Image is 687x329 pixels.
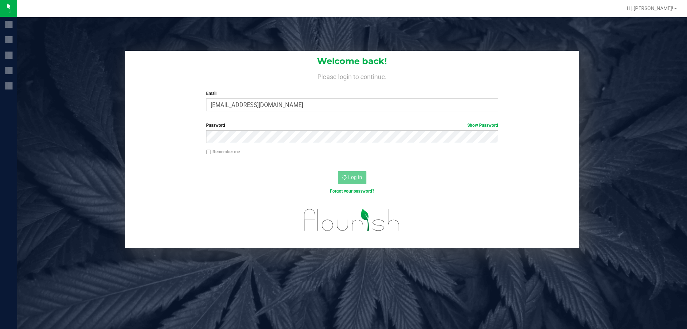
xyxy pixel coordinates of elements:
[467,123,498,128] a: Show Password
[125,72,579,80] h4: Please login to continue.
[627,5,673,11] span: Hi, [PERSON_NAME]!
[330,189,374,194] a: Forgot your password?
[206,149,240,155] label: Remember me
[295,202,409,238] img: flourish_logo.svg
[206,90,498,97] label: Email
[125,57,579,66] h1: Welcome back!
[348,174,362,180] span: Log In
[206,150,211,155] input: Remember me
[206,123,225,128] span: Password
[338,171,366,184] button: Log In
